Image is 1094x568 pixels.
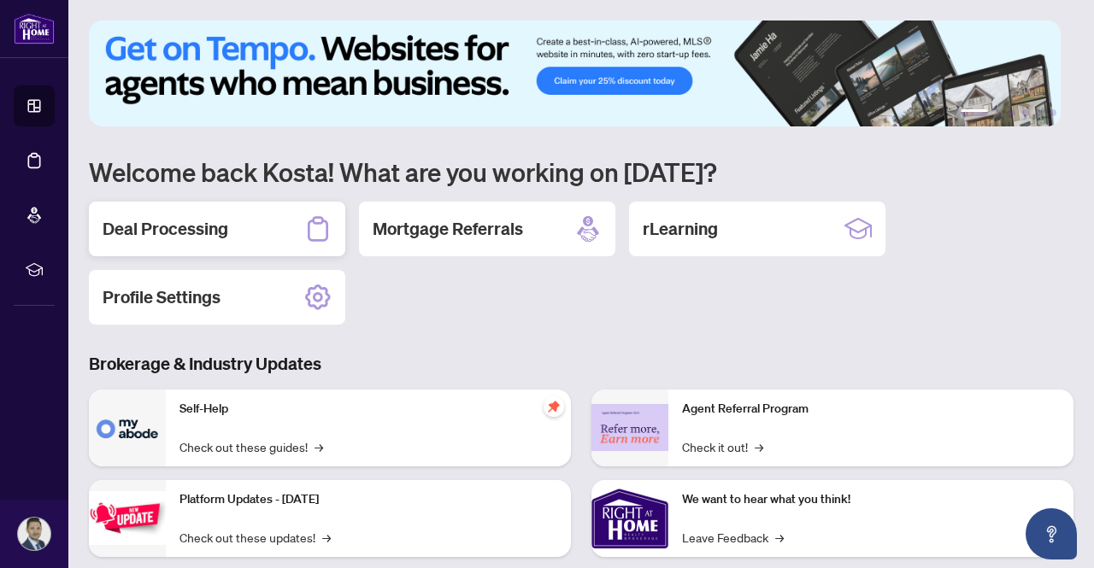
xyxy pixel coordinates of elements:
[89,20,1061,126] img: Slide 0
[103,285,221,309] h2: Profile Settings
[682,437,763,456] a: Check it out!→
[591,480,668,557] img: We want to hear what you think!
[961,109,988,116] button: 1
[755,437,763,456] span: →
[1050,109,1056,116] button: 6
[18,518,50,550] img: Profile Icon
[682,400,1060,419] p: Agent Referral Program
[89,352,1073,376] h3: Brokerage & Industry Updates
[373,217,523,241] h2: Mortgage Referrals
[591,404,668,451] img: Agent Referral Program
[322,528,331,547] span: →
[89,155,1073,188] h1: Welcome back Kosta! What are you working on [DATE]?
[179,400,557,419] p: Self-Help
[682,490,1060,509] p: We want to hear what you think!
[643,217,718,241] h2: rLearning
[682,528,784,547] a: Leave Feedback→
[544,396,564,417] span: pushpin
[1036,109,1043,116] button: 5
[1022,109,1029,116] button: 4
[1026,508,1077,559] button: Open asap
[775,528,784,547] span: →
[89,491,166,545] img: Platform Updates - July 21, 2025
[14,13,55,44] img: logo
[89,389,166,466] img: Self-Help
[179,490,557,509] p: Platform Updates - [DATE]
[995,109,1002,116] button: 2
[315,437,323,456] span: →
[179,437,323,456] a: Check out these guides!→
[103,217,228,241] h2: Deal Processing
[1009,109,1015,116] button: 3
[179,528,331,547] a: Check out these updates!→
